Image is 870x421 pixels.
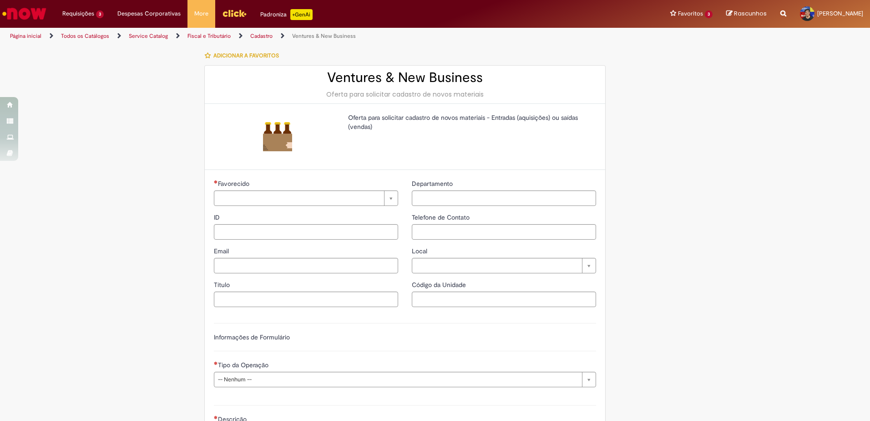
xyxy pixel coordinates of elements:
[214,190,398,206] a: Limpar campo Favorecido
[214,224,398,240] input: ID
[7,28,573,45] ul: Trilhas de página
[204,46,284,65] button: Adicionar a Favoritos
[214,70,596,85] h2: Ventures & New Business
[412,247,429,255] span: Local
[222,6,247,20] img: click_logo_yellow_360x200.png
[214,258,398,273] input: Email
[218,180,251,188] span: Necessários - Favorecido
[214,292,398,307] input: Título
[292,32,356,40] a: Ventures & New Business
[214,213,222,221] span: ID
[218,372,577,387] span: -- Nenhum --
[214,281,232,289] span: Título
[290,9,313,20] p: +GenAi
[214,361,218,365] span: Necessários
[1,5,48,23] img: ServiceNow
[412,258,596,273] a: Limpar campo Local
[250,32,273,40] a: Cadastro
[61,32,109,40] a: Todos os Catálogos
[263,122,292,151] img: Ventures & New Business
[214,180,218,184] span: Necessários
[194,9,208,18] span: More
[817,10,863,17] span: [PERSON_NAME]
[96,10,104,18] span: 3
[213,52,279,59] span: Adicionar a Favoritos
[214,247,231,255] span: Email
[734,9,767,18] span: Rascunhos
[117,9,181,18] span: Despesas Corporativas
[187,32,231,40] a: Fiscal e Tributário
[214,90,596,99] div: Oferta para solicitar cadastro de novos materiais
[412,224,596,240] input: Telefone de Contato
[214,416,218,419] span: Necessários
[129,32,168,40] a: Service Catalog
[348,113,589,131] p: Oferta para solicitar cadastro de novos materiais - Entradas (aquisições) ou saídas (vendas)
[62,9,94,18] span: Requisições
[412,180,455,188] span: Departamento
[214,333,290,341] label: Informações de Formulário
[218,361,270,369] span: Tipo da Operação
[726,10,767,18] a: Rascunhos
[678,9,703,18] span: Favoritos
[260,9,313,20] div: Padroniza
[412,190,596,206] input: Departamento
[705,10,713,18] span: 3
[10,32,41,40] a: Página inicial
[412,213,471,221] span: Telefone de Contato
[412,292,596,307] input: Código da Unidade
[412,281,468,289] span: Código da Unidade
